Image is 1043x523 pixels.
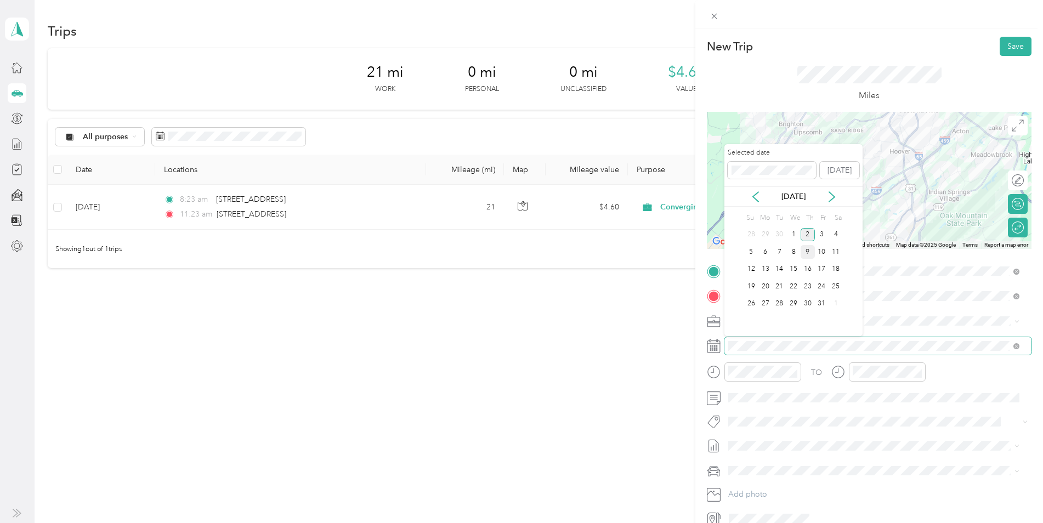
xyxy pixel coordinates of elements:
[744,228,758,242] div: 28
[820,162,859,179] button: [DATE]
[774,211,784,226] div: Tu
[801,297,815,311] div: 30
[744,280,758,293] div: 19
[772,228,786,242] div: 30
[724,487,1031,502] button: Add photo
[744,263,758,276] div: 12
[829,263,843,276] div: 18
[728,148,816,158] label: Selected date
[859,89,880,103] p: Miles
[829,228,843,242] div: 4
[758,297,773,311] div: 27
[815,228,829,242] div: 3
[815,280,829,293] div: 24
[744,245,758,259] div: 5
[758,280,773,293] div: 20
[815,245,829,259] div: 10
[786,297,801,311] div: 29
[772,245,786,259] div: 7
[710,235,746,249] a: Open this area in Google Maps (opens a new window)
[788,211,801,226] div: We
[818,211,829,226] div: Fr
[1000,37,1031,56] button: Save
[829,280,843,293] div: 25
[832,211,843,226] div: Sa
[896,242,956,248] span: Map data ©2025 Google
[744,211,755,226] div: Su
[744,297,758,311] div: 26
[786,263,801,276] div: 15
[772,297,786,311] div: 28
[786,245,801,259] div: 8
[815,297,829,311] div: 31
[842,241,889,249] button: Keyboard shortcuts
[758,263,773,276] div: 13
[801,245,815,259] div: 9
[710,235,746,249] img: Google
[770,191,817,202] p: [DATE]
[982,462,1043,523] iframe: Everlance-gr Chat Button Frame
[801,280,815,293] div: 23
[804,211,815,226] div: Th
[772,280,786,293] div: 21
[758,211,770,226] div: Mo
[815,263,829,276] div: 17
[801,228,815,242] div: 2
[962,242,978,248] a: Terms (opens in new tab)
[801,263,815,276] div: 16
[758,245,773,259] div: 6
[984,242,1028,248] a: Report a map error
[786,280,801,293] div: 22
[772,263,786,276] div: 14
[811,367,822,378] div: TO
[829,297,843,311] div: 1
[707,39,753,54] p: New Trip
[829,245,843,259] div: 11
[758,228,773,242] div: 29
[786,228,801,242] div: 1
